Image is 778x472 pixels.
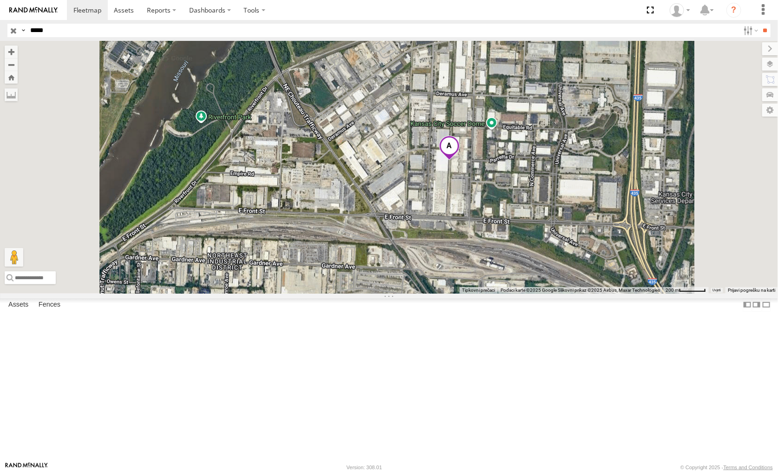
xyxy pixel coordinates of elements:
button: Zoom Home [5,71,18,84]
div: Version: 308.01 [347,465,382,470]
i: ? [726,3,741,18]
button: Zoom in [5,46,18,58]
label: Fences [34,299,65,312]
label: Assets [4,299,33,312]
button: Tipkovni prečaci [462,287,495,294]
label: Map Settings [762,104,778,117]
div: Miky Transport [666,3,693,17]
button: Zoom out [5,58,18,71]
div: © Copyright 2025 - [680,465,773,470]
label: Measure [5,88,18,101]
label: Search Query [20,24,27,37]
label: Dock Summary Table to the Left [743,298,752,312]
a: Visit our Website [5,463,48,472]
span: 200 m [666,288,679,293]
a: Uvjeti (otvara se u novoj kartici) [713,288,721,292]
img: rand-logo.svg [9,7,58,13]
label: Dock Summary Table to the Right [752,298,761,312]
button: Povucite Pegmana na kartu da biste otvorili Street View [5,248,23,267]
a: Prijavi pogrešku na karti [728,288,775,293]
span: Podaci karte ©2025 Google Slikovni prikaz ©2025 Airbus, Maxar Technologies [501,288,660,293]
label: Search Filter Options [740,24,760,37]
button: Mjerilo karte: 200 m naprema 54 piksela [663,287,709,294]
a: Terms and Conditions [724,465,773,470]
label: Hide Summary Table [762,298,771,312]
